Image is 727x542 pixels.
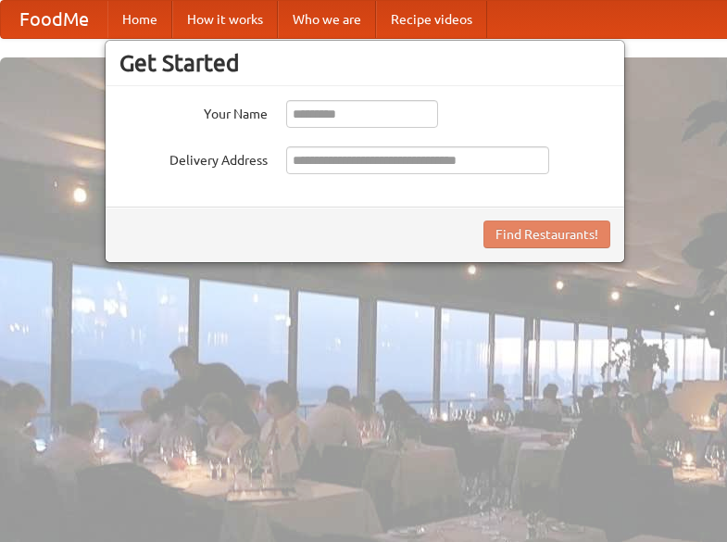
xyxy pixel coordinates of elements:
[119,49,610,77] h3: Get Started
[1,1,107,38] a: FoodMe
[107,1,172,38] a: Home
[278,1,376,38] a: Who we are
[376,1,487,38] a: Recipe videos
[483,221,610,248] button: Find Restaurants!
[119,146,268,170] label: Delivery Address
[172,1,278,38] a: How it works
[119,100,268,123] label: Your Name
